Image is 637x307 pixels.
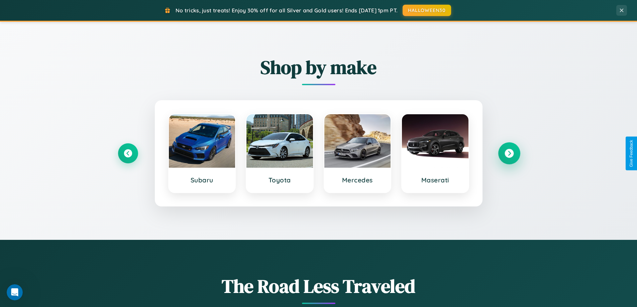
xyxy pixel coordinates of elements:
[7,284,23,300] iframe: Intercom live chat
[331,176,384,184] h3: Mercedes
[409,176,462,184] h3: Maserati
[253,176,306,184] h3: Toyota
[403,5,451,16] button: HALLOWEEN30
[176,7,398,14] span: No tricks, just treats! Enjoy 30% off for all Silver and Gold users! Ends [DATE] 1pm PT.
[118,273,519,299] h1: The Road Less Traveled
[118,54,519,80] h2: Shop by make
[176,176,229,184] h3: Subaru
[629,140,634,167] div: Give Feedback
